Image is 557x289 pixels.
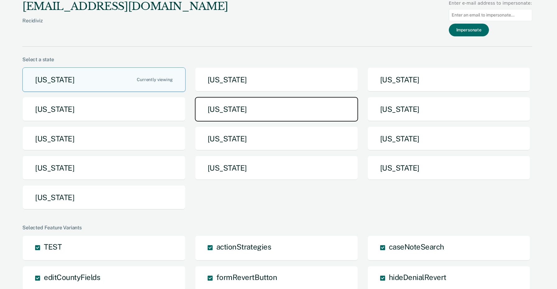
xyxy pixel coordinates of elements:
[22,18,228,34] div: Recidiviz
[195,156,358,180] button: [US_STATE]
[367,97,531,122] button: [US_STATE]
[195,67,358,92] button: [US_STATE]
[22,156,186,180] button: [US_STATE]
[22,225,532,231] div: Selected Feature Variants
[22,185,186,210] button: [US_STATE]
[367,156,531,180] button: [US_STATE]
[44,242,62,251] span: TEST
[389,242,444,251] span: caseNoteSearch
[449,24,489,36] button: Impersonate
[195,126,358,151] button: [US_STATE]
[367,126,531,151] button: [US_STATE]
[216,242,271,251] span: actionStrategies
[449,9,532,21] input: Enter an email to impersonate...
[367,67,531,92] button: [US_STATE]
[195,97,358,122] button: [US_STATE]
[22,57,532,62] div: Select a state
[44,273,100,282] span: editCountyFields
[22,126,186,151] button: [US_STATE]
[216,273,277,282] span: formRevertButton
[22,67,186,92] button: [US_STATE]
[389,273,446,282] span: hideDenialRevert
[22,97,186,122] button: [US_STATE]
